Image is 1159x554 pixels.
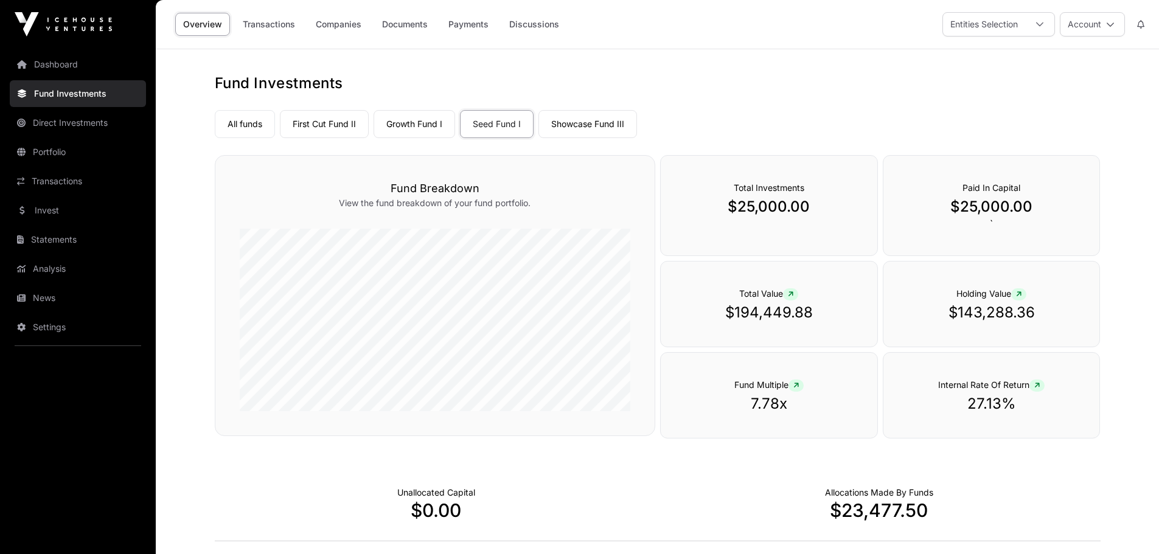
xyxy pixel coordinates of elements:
div: ` [883,155,1101,256]
a: Seed Fund I [460,110,534,138]
a: All funds [215,110,275,138]
p: Capital Deployed Into Companies [825,486,933,499]
a: Discussions [501,13,567,36]
p: Cash not yet allocated [397,486,475,499]
p: $25,000.00 [685,197,853,216]
p: $194,449.88 [685,303,853,322]
h3: Fund Breakdown [240,180,630,197]
p: View the fund breakdown of your fund portfolio. [240,197,630,209]
span: Holding Value [956,288,1026,299]
a: Documents [374,13,436,36]
a: Fund Investments [10,80,146,107]
a: Direct Investments [10,109,146,136]
a: Payments [440,13,496,36]
p: 27.13% [908,394,1076,414]
a: Companies [308,13,369,36]
a: News [10,285,146,311]
span: Internal Rate Of Return [938,379,1045,390]
a: Dashboard [10,51,146,78]
p: 7.78x [685,394,853,414]
p: $23,477.50 [658,499,1101,521]
button: Account [1060,12,1125,36]
a: Showcase Fund III [538,110,637,138]
a: Growth Fund I [374,110,455,138]
a: Transactions [10,168,146,195]
a: Statements [10,226,146,253]
a: Settings [10,314,146,341]
img: Icehouse Ventures Logo [15,12,112,36]
a: Analysis [10,255,146,282]
p: $0.00 [215,499,658,521]
iframe: Chat Widget [1098,496,1159,554]
p: $143,288.36 [908,303,1076,322]
a: Portfolio [10,139,146,165]
h1: Fund Investments [215,74,1101,93]
span: Total Value [739,288,798,299]
span: Fund Multiple [734,379,804,390]
p: $25,000.00 [908,197,1076,216]
span: Total Investments [734,182,804,193]
span: Paid In Capital [962,182,1020,193]
div: Entities Selection [943,13,1025,36]
a: Transactions [235,13,303,36]
a: Overview [175,13,230,36]
a: First Cut Fund II [280,110,369,138]
a: Invest [10,197,146,224]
